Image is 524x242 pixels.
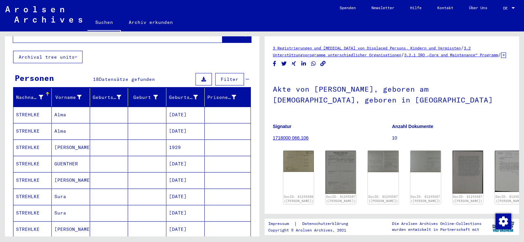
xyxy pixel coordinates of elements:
div: Zustimmung ändern [495,213,511,229]
mat-cell: Sura [52,189,90,205]
mat-cell: [DATE] [166,205,205,221]
mat-header-cell: Geburt‏ [128,88,166,106]
div: Geburtsdatum [169,92,206,102]
button: Share on WhatsApp [310,60,317,68]
div: | [268,220,356,227]
mat-cell: GUENTHER [52,156,90,172]
a: 3 Registrierungen und [MEDICAL_DATA] von Displaced Persons, Kindern und Vermissten [273,46,461,50]
b: Anzahl Dokumente [392,124,433,129]
mat-cell: STREHLKE [13,189,52,205]
mat-cell: STREHLKE [13,172,52,188]
button: Copy link [320,60,327,68]
mat-cell: Alma [52,107,90,123]
mat-cell: STREHLKE [13,205,52,221]
a: DocID: 81245587 ([PERSON_NAME]) [326,195,356,203]
img: 004.jpg [453,151,483,193]
div: Prisoner # [207,92,244,102]
a: DocID: 81245587 ([PERSON_NAME]) [453,195,482,203]
div: Geburtsname [93,94,122,101]
a: DocID: 81245587 ([PERSON_NAME]) [368,195,398,203]
mat-header-cell: Prisoner # [205,88,251,106]
span: Datensätze gefunden [99,76,155,82]
mat-cell: Alma [52,123,90,139]
button: Filter [215,73,244,85]
p: Copyright © Arolsen Archives, 2021 [268,227,356,233]
mat-cell: STREHLKE [13,140,52,156]
span: / [461,45,464,51]
div: Personen [15,72,54,84]
mat-cell: STREHLKE [13,123,52,139]
a: Suchen [87,14,121,31]
img: 001.jpg [283,151,314,172]
img: yv_logo.png [491,218,515,235]
mat-header-cell: Nachname [13,88,52,106]
p: Die Arolsen Archives Online-Collections [392,221,481,227]
img: Arolsen_neg.svg [5,6,82,23]
mat-cell: [DATE] [166,221,205,237]
mat-cell: Sura [52,205,90,221]
mat-cell: 1929 [166,140,205,156]
div: Vorname [54,92,90,102]
button: Share on Xing [290,60,297,68]
mat-cell: STREHLKE [13,107,52,123]
mat-header-cell: Vorname [52,88,90,106]
a: DocID: 81245587 ([PERSON_NAME]) [411,195,440,203]
h1: Akte von [PERSON_NAME], geboren am [DEMOGRAPHIC_DATA], geboren in [GEOGRAPHIC_DATA] [273,74,511,114]
div: Nachname [16,92,51,102]
button: Archival tree units [13,51,83,63]
span: Filter [221,76,238,82]
mat-cell: [PERSON_NAME] [52,140,90,156]
button: Share on Twitter [281,60,288,68]
a: 1718000 066.106 [273,135,309,140]
mat-cell: [DATE] [166,189,205,205]
mat-cell: STREHLKE [13,156,52,172]
div: Geburt‏ [131,92,166,102]
span: 18 [93,76,99,82]
mat-header-cell: Geburtsname [90,88,128,106]
div: Prisoner # [207,94,236,101]
mat-cell: [PERSON_NAME] [52,221,90,237]
div: Nachname [16,94,43,101]
mat-cell: [DATE] [166,123,205,139]
span: DE [503,6,510,10]
a: Impressum [268,220,294,227]
button: Share on Facebook [271,60,278,68]
mat-header-cell: Geburtsdatum [166,88,205,106]
div: Vorname [54,94,82,101]
mat-cell: STREHLKE [13,221,52,237]
a: 3.2.1 IRO „Care and Maintenance“ Programm [404,52,498,57]
mat-cell: [DATE] [166,172,205,188]
a: Datenschutzerklärung [297,220,356,227]
mat-cell: [DATE] [166,107,205,123]
img: Zustimmung ändern [496,214,511,229]
span: / [401,52,404,58]
a: DocID: 81245586 ([PERSON_NAME]) [284,195,313,203]
div: Geburtsname [93,92,130,102]
span: / [498,52,501,58]
img: 001.jpg [326,151,356,194]
mat-cell: [DATE] [166,156,205,172]
p: 10 [392,135,511,141]
img: 002.jpg [368,151,398,172]
a: Archiv erkunden [121,14,181,30]
div: Geburtsdatum [169,94,198,101]
mat-cell: [PERSON_NAME] [52,172,90,188]
button: Share on LinkedIn [300,60,307,68]
div: Geburt‏ [131,94,158,101]
img: 003.jpg [410,151,441,172]
p: wurden entwickelt in Partnerschaft mit [392,227,481,233]
b: Signatur [273,124,291,129]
